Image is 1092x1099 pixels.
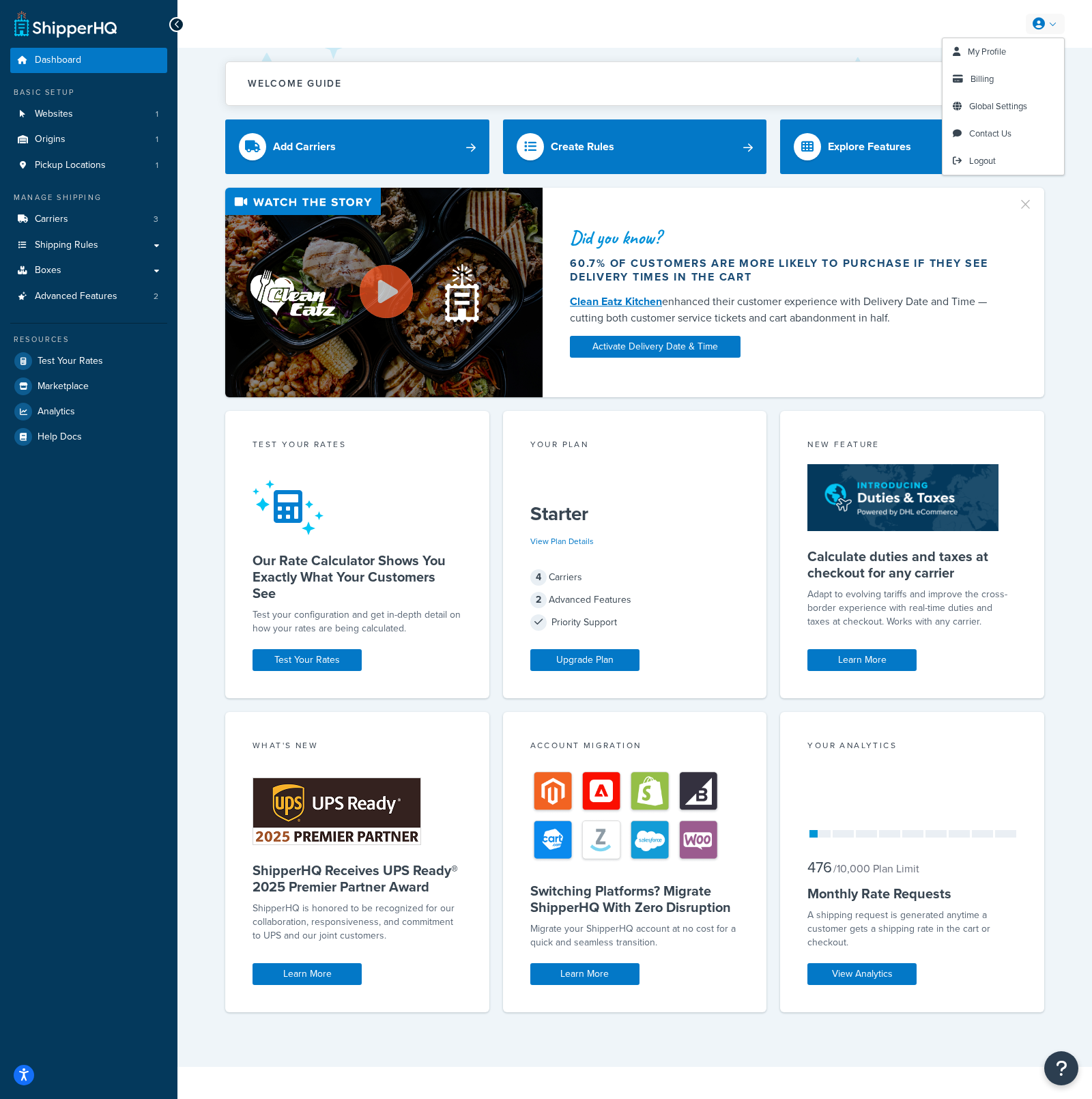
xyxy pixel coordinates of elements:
span: Carriers [35,214,68,225]
span: Test Your Rates [38,356,103,367]
div: Test your rates [253,438,462,454]
span: 2 [154,291,158,302]
span: 1 [156,109,158,120]
div: What's New [253,739,462,755]
span: 3 [154,214,158,225]
div: Migrate your ShipperHQ account at no cost for a quick and seamless transition. [530,922,740,950]
a: Boxes [10,258,167,283]
span: 2 [530,592,547,608]
a: Add Carriers [225,119,489,174]
a: Pickup Locations1 [10,153,167,178]
div: Basic Setup [10,87,167,98]
a: Global Settings [943,93,1064,120]
h5: Calculate duties and taxes at checkout for any carrier [807,548,1017,581]
h5: Starter [530,503,740,525]
h5: ShipperHQ Receives UPS Ready® 2025 Premier Partner Award [253,862,462,895]
h5: Switching Platforms? Migrate ShipperHQ With Zero Disruption [530,883,740,915]
div: enhanced their customer experience with Delivery Date and Time — cutting both customer service ti... [570,294,1001,326]
p: ShipperHQ is honored to be recognized for our collaboration, responsiveness, and commitment to UP... [253,902,462,943]
div: Explore Features [828,137,911,156]
a: Explore Features [780,119,1044,174]
div: Create Rules [551,137,614,156]
li: Websites [10,102,167,127]
div: Priority Support [530,613,740,632]
h5: Our Rate Calculator Shows You Exactly What Your Customers See [253,552,462,601]
span: 1 [156,160,158,171]
div: Did you know? [570,228,1001,247]
div: Your Analytics [807,739,1017,755]
span: Advanced Features [35,291,117,302]
a: Dashboard [10,48,167,73]
span: Dashboard [35,55,81,66]
div: Carriers [530,568,740,587]
span: Boxes [35,265,61,276]
div: Test your configuration and get in-depth detail on how your rates are being calculated. [253,608,462,636]
div: Advanced Features [530,590,740,610]
a: Billing [943,66,1064,93]
span: Analytics [38,406,75,418]
p: Adapt to evolving tariffs and improve the cross-border experience with real-time duties and taxes... [807,588,1017,629]
a: Help Docs [10,425,167,449]
span: Origins [35,134,66,145]
a: Shipping Rules [10,233,167,258]
a: Clean Eatz Kitchen [570,294,662,309]
li: Carriers [10,207,167,232]
div: Your Plan [530,438,740,454]
a: Upgrade Plan [530,649,640,671]
div: Manage Shipping [10,192,167,203]
a: Create Rules [503,119,767,174]
span: Help Docs [38,431,82,443]
div: Resources [10,334,167,345]
span: 4 [530,569,547,586]
li: Origins [10,127,167,152]
li: Advanced Features [10,284,167,309]
h5: Monthly Rate Requests [807,885,1017,902]
a: Learn More [253,963,362,985]
span: Logout [969,154,996,167]
span: Global Settings [969,100,1027,113]
div: Add Carriers [273,137,336,156]
a: Websites1 [10,102,167,127]
span: Contact Us [969,127,1011,140]
span: 476 [807,856,832,879]
a: Test Your Rates [10,349,167,373]
a: Analytics [10,399,167,424]
div: New Feature [807,438,1017,454]
h2: Welcome Guide [248,78,342,89]
a: View Analytics [807,963,917,985]
a: Logout [943,147,1064,175]
img: Video thumbnail [225,188,543,397]
a: My Profile [943,38,1064,66]
a: View Plan Details [530,535,594,547]
span: Marketplace [38,381,89,392]
button: Welcome Guide [226,62,1044,105]
span: My Profile [968,45,1006,58]
span: Shipping Rules [35,240,98,251]
a: Marketplace [10,374,167,399]
span: Websites [35,109,73,120]
a: Test Your Rates [253,649,362,671]
a: Contact Us [943,120,1064,147]
span: Pickup Locations [35,160,106,171]
div: A shipping request is generated anytime a customer gets a shipping rate in the cart or checkout. [807,909,1017,950]
a: Advanced Features2 [10,284,167,309]
a: Origins1 [10,127,167,152]
small: / 10,000 Plan Limit [833,861,919,876]
li: Pickup Locations [10,153,167,178]
button: Open Resource Center [1044,1051,1078,1085]
span: 1 [156,134,158,145]
div: 60.7% of customers are more likely to purchase if they see delivery times in the cart [570,257,1001,284]
a: Learn More [807,649,917,671]
div: Account Migration [530,739,740,755]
